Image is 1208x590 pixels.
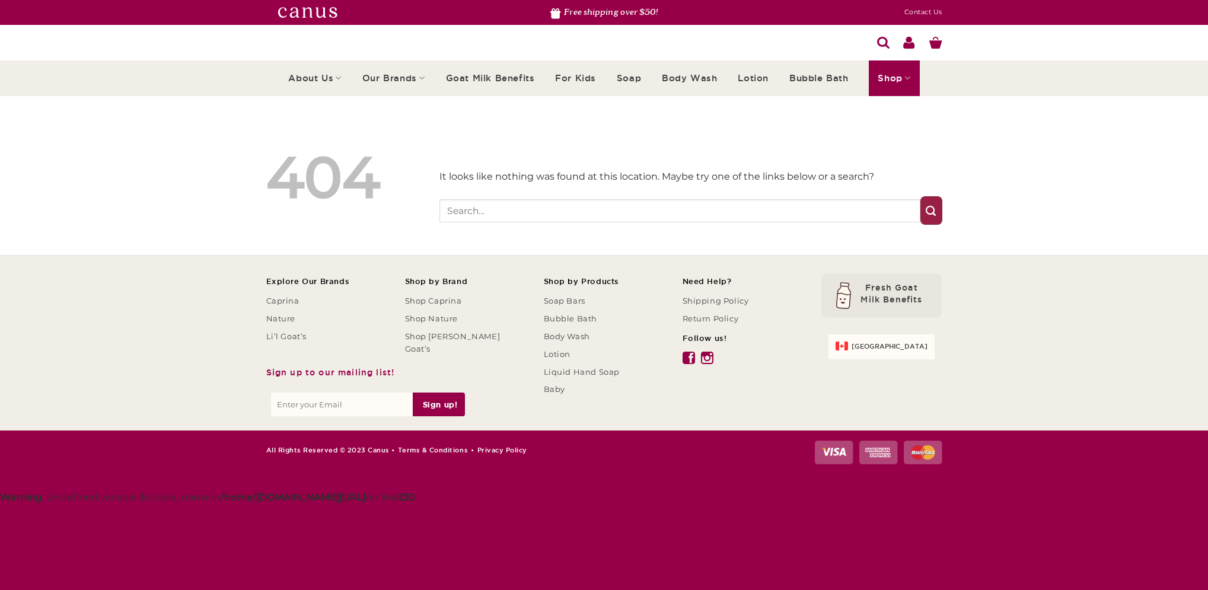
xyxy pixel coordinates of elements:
[439,199,920,222] input: Search…
[544,381,565,398] a: Baby
[920,196,942,225] button: Submit
[266,310,296,327] a: Nature
[683,310,739,327] a: Return Policy
[738,62,769,95] a: Lotion
[550,5,657,20] li: Free shipping over $50!
[544,277,620,285] span: Shop by Products
[266,328,307,345] a: Li’l Goat’s
[683,352,695,364] img: icon-facebook.svg
[266,142,380,212] span: 404
[221,492,366,503] b: /home/[DOMAIN_NAME][URL]
[904,4,942,21] a: Contact Us
[266,292,299,310] a: Caprina
[439,169,942,184] p: It looks like nothing was found at this location. Maybe try one of the links below or a search?
[398,492,415,503] b: 230
[683,334,727,342] span: Follow us!
[544,292,585,310] a: Soap Bars
[683,292,749,310] a: Shipping Policy
[266,277,350,285] span: Explore Our Brands
[405,328,526,358] a: Shop [PERSON_NAME] Goat’s
[266,436,530,465] div: All Rights Reserved © 2023 Canus • •
[288,60,342,95] a: About Us
[860,295,922,304] tspan: Milk Benefits
[555,62,596,95] a: For Kids
[869,60,919,95] a: Shop
[662,62,717,95] a: Body Wash
[477,445,527,456] a: Privacy Policy
[544,310,598,327] a: Bubble Bath
[821,309,942,320] a: Fresh Goat Milk Benefits
[398,445,468,456] a: Terms & Conditions
[544,363,620,381] a: Liquid Hand Soap
[271,393,442,416] input: Enter your Email
[789,62,849,95] a: Bubble Bath
[439,132,942,159] h1: Oops! That page can’t be found.
[544,346,571,363] a: Lotion
[828,334,935,359] a: [GEOGRAPHIC_DATA]
[865,283,918,292] tspan: Fresh Goat
[683,277,732,285] span: Need Help?
[877,31,890,55] a: Search
[362,60,425,95] a: Our Brands
[446,62,535,95] a: Goat Milk Benefits
[405,277,468,285] span: Shop by Brand
[405,310,458,327] a: Shop Nature
[701,352,713,364] img: icon-instagram.svg
[278,7,337,17] img: canutswhite.svg
[266,368,395,377] span: Sign up to our mailing list!
[405,292,462,310] a: Shop Caprina
[544,328,590,345] a: Body Wash
[413,393,465,416] input: Sign up!
[617,62,641,95] a: Soap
